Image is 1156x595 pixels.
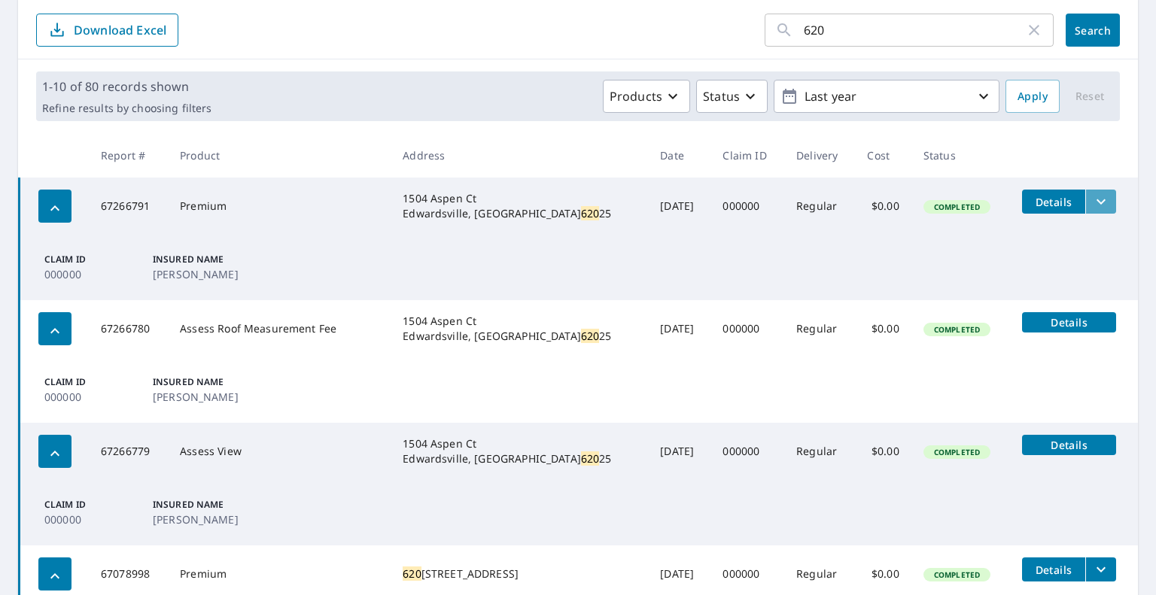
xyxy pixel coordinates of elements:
th: Delivery [784,133,855,178]
p: Status [703,87,740,105]
td: 67266780 [89,300,168,357]
th: Cost [855,133,911,178]
span: Completed [925,569,989,580]
span: Completed [925,202,989,212]
span: Details [1031,315,1107,329]
button: Search [1066,14,1120,47]
button: Status [696,80,768,113]
button: Products [603,80,690,113]
button: filesDropdownBtn-67078998 [1085,557,1116,581]
span: Apply [1018,87,1048,106]
span: Completed [925,447,989,457]
p: Claim ID [44,375,135,389]
div: 1504 Aspen Ct Edwardsville, [GEOGRAPHIC_DATA] 25 [403,191,636,221]
td: $0.00 [855,300,911,357]
td: 000000 [710,300,784,357]
th: Date [648,133,710,178]
input: Address, Report #, Claim ID, etc. [804,9,1025,51]
button: Download Excel [36,14,178,47]
p: Insured Name [153,498,243,512]
mark: 620 [403,566,421,581]
span: Details [1031,563,1076,577]
p: 000000 [44,389,135,405]
button: detailsBtn-67078998 [1022,557,1085,581]
p: Products [610,87,662,105]
p: Claim ID [44,498,135,512]
mark: 620 [581,451,599,466]
button: filesDropdownBtn-67266791 [1085,190,1116,214]
div: 1504 Aspen Ct Edwardsville, [GEOGRAPHIC_DATA] 25 [403,436,636,466]
p: Insured Name [153,253,243,266]
td: 000000 [710,423,784,480]
th: Address [391,133,648,178]
div: 1504 Aspen Ct Edwardsville, [GEOGRAPHIC_DATA] 25 [403,314,636,344]
p: [PERSON_NAME] [153,266,243,282]
span: Details [1031,438,1107,452]
td: 000000 [710,178,784,235]
th: Report # [89,133,168,178]
button: detailsBtn-67266780 [1022,312,1116,332]
td: Assess View [168,423,391,480]
td: $0.00 [855,423,911,480]
td: [DATE] [648,178,710,235]
mark: 620 [581,329,599,343]
td: Regular [784,300,855,357]
p: Last year [799,83,975,110]
th: Status [911,133,1010,178]
div: [STREET_ADDRESS] [403,566,636,581]
th: Claim ID [710,133,784,178]
td: 67266779 [89,423,168,480]
span: Details [1031,195,1076,209]
span: Completed [925,324,989,335]
td: Regular [784,178,855,235]
td: $0.00 [855,178,911,235]
p: [PERSON_NAME] [153,512,243,527]
p: Refine results by choosing filters [42,102,211,115]
p: Download Excel [74,22,166,38]
span: Search [1078,23,1108,38]
th: Product [168,133,391,178]
td: [DATE] [648,300,710,357]
button: detailsBtn-67266791 [1022,190,1085,214]
button: detailsBtn-67266779 [1022,435,1116,455]
p: [PERSON_NAME] [153,389,243,405]
td: Assess Roof Measurement Fee [168,300,391,357]
p: Claim ID [44,253,135,266]
p: 000000 [44,512,135,527]
mark: 620 [581,206,599,220]
td: Regular [784,423,855,480]
button: Last year [774,80,999,113]
td: Premium [168,178,391,235]
p: Insured Name [153,375,243,389]
td: 67266791 [89,178,168,235]
button: Apply [1005,80,1060,113]
td: [DATE] [648,423,710,480]
p: 000000 [44,266,135,282]
p: 1-10 of 80 records shown [42,77,211,96]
